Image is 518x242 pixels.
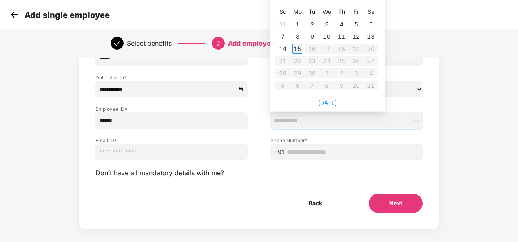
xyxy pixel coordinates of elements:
[270,137,423,144] label: Phone Number
[305,18,319,31] td: 2025-09-02
[334,31,349,43] td: 2025-09-11
[274,147,285,156] span: +91
[322,32,332,42] div: 10
[292,32,302,42] div: 8
[305,31,319,43] td: 2025-09-09
[8,9,20,21] img: svg+xml;base64,PHN2ZyB4bWxucz0iaHR0cDovL3d3dy53My5vcmcvMjAwMC9zdmciIHdpZHRoPSIzMCIgaGVpZ2h0PSIzMC...
[290,18,305,31] td: 2025-09-01
[349,31,363,43] td: 2025-09-12
[349,18,363,31] td: 2025-09-05
[319,18,334,31] td: 2025-09-03
[334,18,349,31] td: 2025-09-04
[95,74,248,81] label: Date of birth
[290,31,305,43] td: 2025-09-08
[318,99,337,106] a: [DATE]
[351,20,361,29] div: 5
[319,31,334,43] td: 2025-09-10
[336,20,346,29] div: 4
[363,31,378,43] td: 2025-09-13
[24,10,110,20] p: Add single employee
[305,5,319,18] th: Tu
[351,32,361,42] div: 12
[307,20,317,29] div: 2
[363,5,378,18] th: Sa
[278,44,288,54] div: 14
[307,32,317,42] div: 9
[114,40,120,47] span: check
[349,5,363,18] th: Fr
[216,40,220,48] span: 2
[366,20,376,29] div: 6
[319,5,334,18] th: We
[363,18,378,31] td: 2025-09-06
[275,5,290,18] th: Su
[336,32,346,42] div: 11
[95,169,224,177] span: Don’t have all mandatory details with me?
[275,18,290,31] td: 2025-08-31
[322,20,332,29] div: 3
[95,137,248,144] label: Email ID
[278,32,288,42] div: 7
[127,37,172,50] div: Select benefits
[292,44,302,54] div: 15
[275,31,290,43] td: 2025-09-07
[334,5,349,18] th: Th
[290,5,305,18] th: Mo
[228,37,299,50] div: Add employee details
[290,43,305,55] td: 2025-09-15
[95,106,248,112] label: Employee ID
[366,32,376,42] div: 13
[292,20,302,29] div: 1
[275,43,290,55] td: 2025-09-14
[288,194,343,213] button: Back
[369,194,423,213] button: Next
[278,20,288,29] div: 31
